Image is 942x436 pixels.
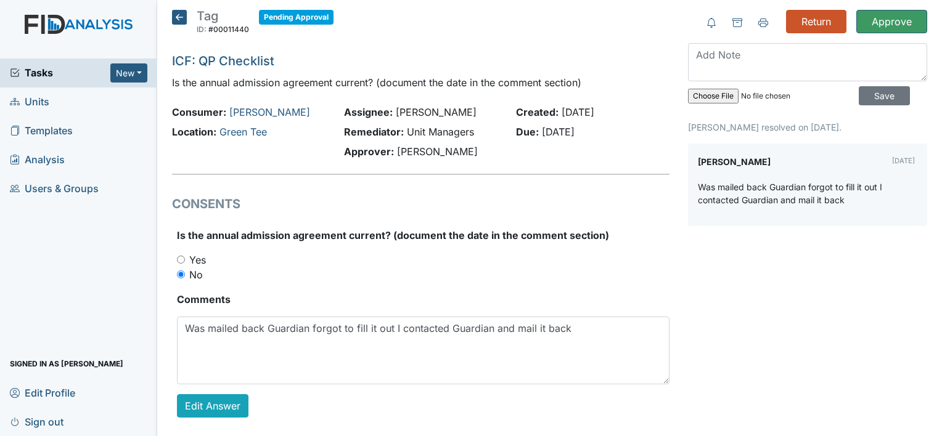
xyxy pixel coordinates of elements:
[172,126,216,138] strong: Location:
[177,270,185,278] input: No
[197,9,218,23] span: Tag
[177,292,670,307] strong: Comments
[688,121,927,134] p: [PERSON_NAME] resolved on [DATE].
[859,86,910,105] input: Save
[10,383,75,402] span: Edit Profile
[344,145,394,158] strong: Approver:
[208,25,249,34] span: #00011440
[197,25,207,34] span: ID:
[698,180,917,206] p: Was mailed back Guardian forgot to fill it out I contacted Guardian and mail it back
[10,412,63,431] span: Sign out
[10,121,73,140] span: Templates
[189,267,203,282] label: No
[110,63,147,83] button: New
[516,106,559,118] strong: Created:
[189,252,206,267] label: Yes
[229,106,310,118] a: [PERSON_NAME]
[396,106,477,118] span: [PERSON_NAME]
[172,195,670,213] h1: CONSENTS
[172,106,226,118] strong: Consumer:
[177,394,248,418] a: Edit Answer
[219,126,267,138] a: Green Tee
[344,126,404,138] strong: Remediator:
[10,65,110,80] a: Tasks
[407,126,474,138] span: Unit Managers
[172,54,274,68] a: ICF: QP Checklist
[177,317,670,384] textarea: Was mailed back Guardian forgot to fill it out I contacted Guardian and mail it back
[892,156,915,165] small: [DATE]
[10,354,123,373] span: Signed in as [PERSON_NAME]
[259,10,334,25] span: Pending Approval
[10,150,65,169] span: Analysis
[516,126,539,138] strong: Due:
[10,92,49,111] span: Units
[562,106,594,118] span: [DATE]
[172,75,670,90] p: Is the annual admission agreement current? (document the date in the comment section)
[397,145,478,158] span: [PERSON_NAME]
[344,106,393,118] strong: Assignee:
[856,10,927,33] input: Approve
[786,10,846,33] input: Return
[542,126,575,138] span: [DATE]
[10,179,99,198] span: Users & Groups
[177,228,609,243] label: Is the annual admission agreement current? (document the date in the comment section)
[698,153,771,171] label: [PERSON_NAME]
[177,256,185,264] input: Yes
